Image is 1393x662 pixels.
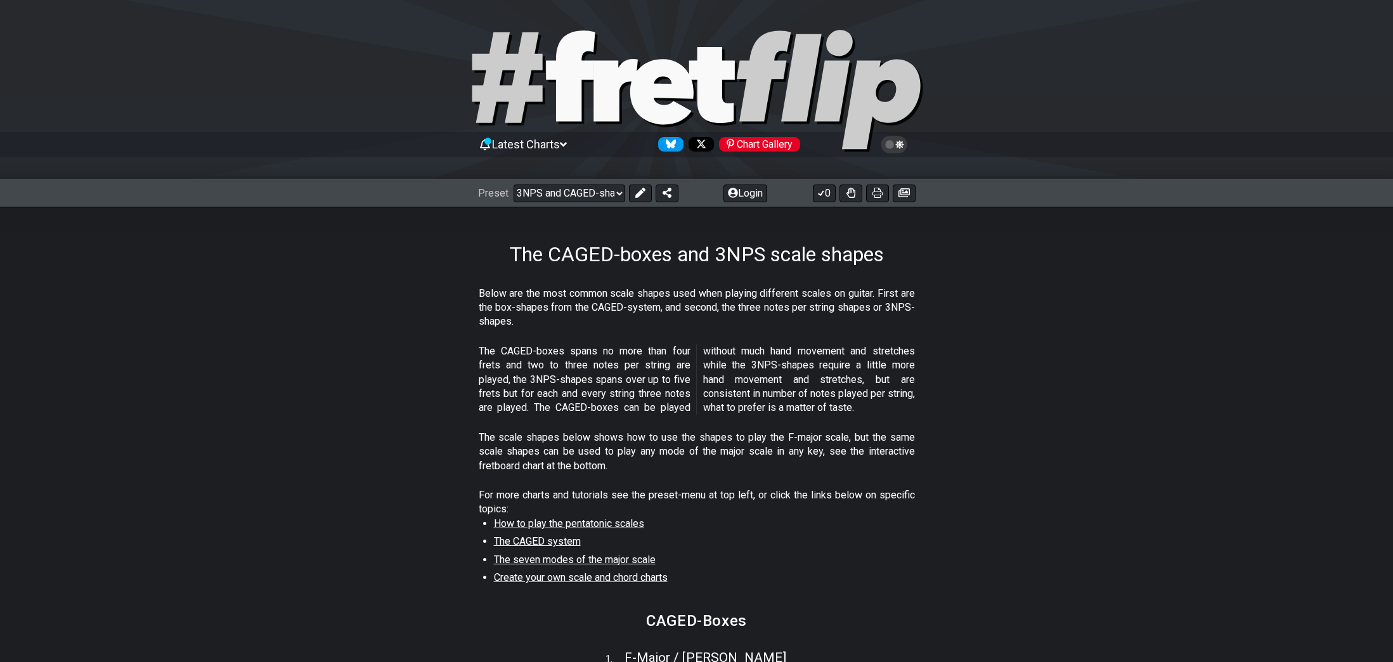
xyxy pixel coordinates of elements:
button: Share Preset [656,185,678,202]
p: Below are the most common scale shapes used when playing different scales on guitar. First are th... [479,287,915,329]
h1: The CAGED-boxes and 3NPS scale shapes [510,242,884,266]
button: 0 [813,185,836,202]
p: The CAGED-boxes spans no more than four frets and two to three notes per string are played, the 3... [479,344,915,415]
a: Follow #fretflip at X [684,137,714,152]
span: The CAGED system [494,535,581,547]
a: #fretflip at Pinterest [714,137,800,152]
p: For more charts and tutorials see the preset-menu at top left, or click the links below on specif... [479,488,915,517]
button: Print [866,185,889,202]
p: The scale shapes below shows how to use the shapes to play the F-major scale, but the same scale ... [479,431,915,473]
h2: CAGED-Boxes [646,614,747,628]
button: Login [723,185,767,202]
a: Follow #fretflip at Bluesky [653,137,684,152]
button: Toggle Dexterity for all fretkits [839,185,862,202]
button: Create image [893,185,916,202]
span: The seven modes of the major scale [494,554,656,566]
div: Chart Gallery [719,137,800,152]
select: Preset [514,185,625,202]
span: How to play the pentatonic scales [494,517,644,529]
span: Preset [478,187,509,199]
span: Toggle light / dark theme [887,139,902,150]
span: Create your own scale and chord charts [494,571,668,583]
button: Edit Preset [629,185,652,202]
span: Latest Charts [492,138,560,151]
